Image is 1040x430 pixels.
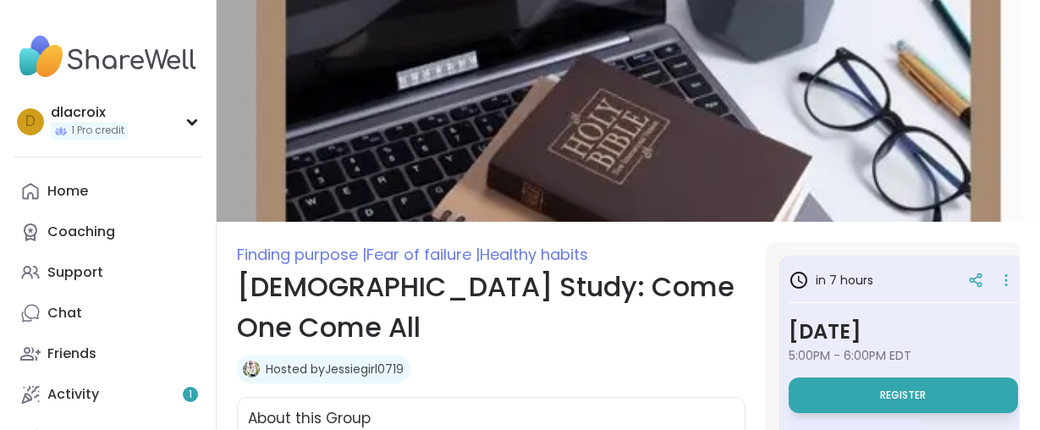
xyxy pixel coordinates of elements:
h3: in 7 hours [789,270,873,290]
span: Finding purpose | [237,244,366,265]
a: Friends [14,334,202,374]
span: d [25,111,36,133]
span: 1 Pro credit [71,124,124,138]
a: Support [14,252,202,293]
div: Activity [47,385,99,404]
a: Coaching [14,212,202,252]
a: Chat [14,293,202,334]
a: Activity1 [14,374,202,415]
h2: About this Group [248,408,371,430]
a: Hosted byJessiegirl0719 [266,361,404,378]
div: Friends [47,345,96,363]
span: 5:00PM - 6:00PM EDT [789,347,1018,364]
div: Coaching [47,223,115,241]
div: Chat [47,304,82,322]
div: dlacroix [51,103,128,122]
a: Home [14,171,202,212]
h1: [DEMOGRAPHIC_DATA] Study: Come One Come All [237,267,746,348]
span: Healthy habits [480,244,588,265]
div: Home [47,182,88,201]
h3: [DATE] [789,317,1018,347]
span: Fear of failure | [366,244,480,265]
span: Register [880,389,926,402]
span: 1 [189,388,192,402]
div: Support [47,263,103,282]
button: Register [789,378,1018,413]
img: ShareWell Nav Logo [14,27,202,86]
img: Jessiegirl0719 [243,361,260,378]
